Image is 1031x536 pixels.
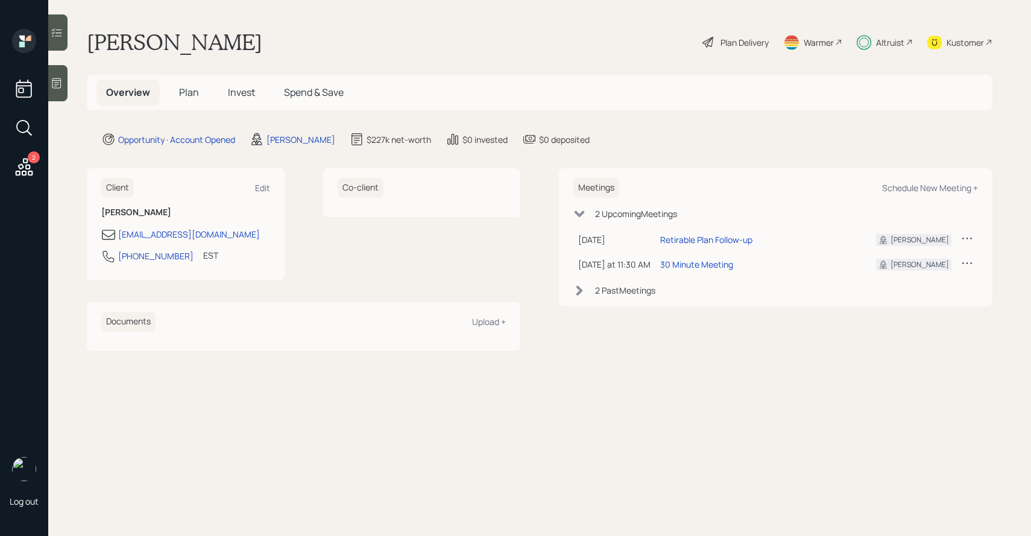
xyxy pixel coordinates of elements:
[595,207,677,220] div: 2 Upcoming Meeting s
[573,178,619,198] h6: Meetings
[12,457,36,481] img: sami-boghos-headshot.png
[118,228,260,241] div: [EMAIL_ADDRESS][DOMAIN_NAME]
[804,36,834,49] div: Warmer
[106,86,150,99] span: Overview
[255,182,270,194] div: Edit
[87,29,262,55] h1: [PERSON_NAME]
[10,496,39,507] div: Log out
[101,312,156,332] h6: Documents
[891,235,949,245] div: [PERSON_NAME]
[284,86,344,99] span: Spend & Save
[876,36,904,49] div: Altruist
[203,249,218,262] div: EST
[660,258,733,271] div: 30 Minute Meeting
[660,233,752,246] div: Retirable Plan Follow-up
[179,86,199,99] span: Plan
[28,151,40,163] div: 2
[947,36,984,49] div: Kustomer
[578,233,651,246] div: [DATE]
[720,36,769,49] div: Plan Delivery
[539,133,590,146] div: $0 deposited
[228,86,255,99] span: Invest
[578,258,651,271] div: [DATE] at 11:30 AM
[595,284,655,297] div: 2 Past Meeting s
[118,133,235,146] div: Opportunity · Account Opened
[882,182,978,194] div: Schedule New Meeting +
[118,250,194,262] div: [PHONE_NUMBER]
[101,178,134,198] h6: Client
[367,133,431,146] div: $227k net-worth
[472,316,506,327] div: Upload +
[462,133,508,146] div: $0 invested
[891,259,949,270] div: [PERSON_NAME]
[338,178,383,198] h6: Co-client
[266,133,335,146] div: [PERSON_NAME]
[101,207,270,218] h6: [PERSON_NAME]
